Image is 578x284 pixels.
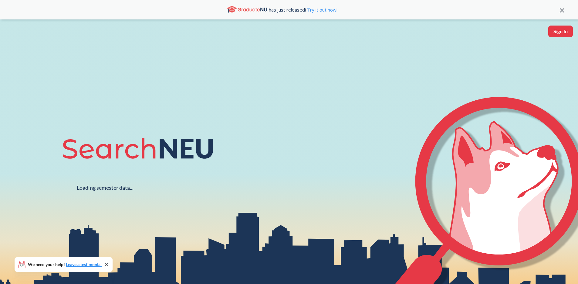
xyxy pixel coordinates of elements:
[77,184,134,191] div: Loading semester data...
[306,7,337,13] a: Try it out now!
[28,262,102,267] span: We need your help!
[6,26,20,46] a: sandbox logo
[548,26,573,37] button: Sign In
[66,262,102,267] a: Leave a testimonial
[269,6,337,13] span: has just released!
[6,26,20,44] img: sandbox logo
